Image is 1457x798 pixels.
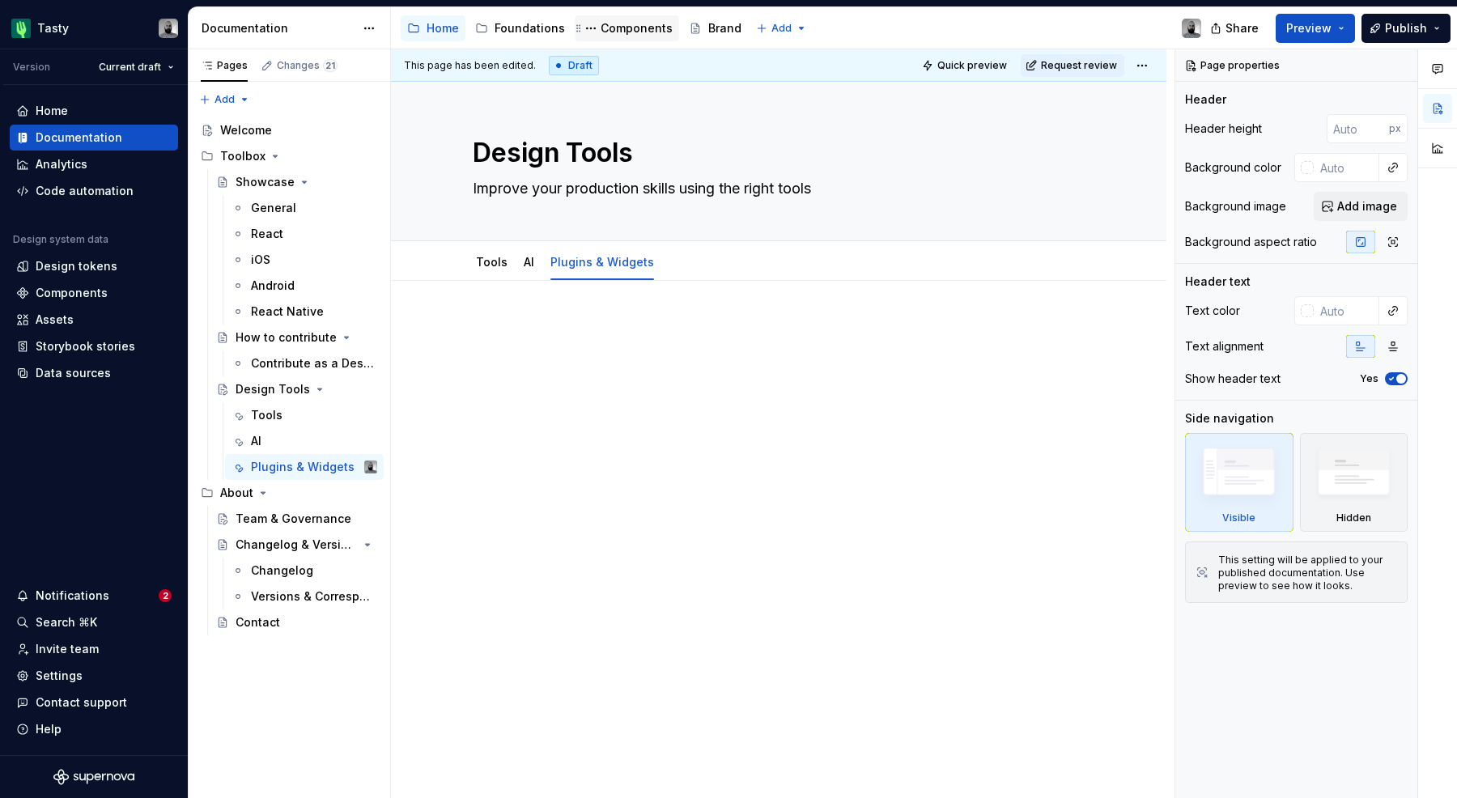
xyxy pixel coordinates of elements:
a: Components [10,280,178,306]
div: Plugins & Widgets [544,244,661,278]
a: Storybook stories [10,333,178,359]
span: Publish [1385,20,1427,36]
a: Home [10,98,178,124]
a: Welcome [194,117,384,143]
div: Welcome [220,122,272,138]
a: Plugins & Widgets [550,255,654,269]
div: AI [517,244,541,278]
span: 21 [323,59,338,72]
a: Design tokens [10,253,178,279]
div: Documentation [202,20,355,36]
a: Assets [10,307,178,333]
a: Changelog [225,558,384,584]
div: Showcase [236,174,295,190]
input: Auto [1314,296,1379,325]
div: Header height [1185,121,1262,137]
a: Analytics [10,151,178,177]
div: Contribute as a Designer [251,355,374,371]
button: Add image [1314,192,1408,221]
button: Search ⌘K [10,609,178,635]
div: Page tree [401,12,748,45]
a: React Native [225,299,384,325]
div: Notifications [36,588,109,604]
a: Tools [225,402,384,428]
span: Add [771,22,792,35]
div: Tools [469,244,514,278]
div: Changelog [251,562,313,579]
a: How to contribute [210,325,384,350]
a: Team & Governance [210,506,384,532]
div: Settings [36,668,83,684]
div: Analytics [36,156,87,172]
div: General [251,200,296,216]
a: Android [225,273,384,299]
div: Pages [201,59,248,72]
button: Contact support [10,690,178,715]
div: Brand [708,20,741,36]
div: Search ⌘K [36,614,97,630]
div: Background image [1185,198,1286,214]
div: Header text [1185,274,1251,290]
a: Home [401,15,465,41]
div: Design Tools [236,381,310,397]
div: Hidden [1336,511,1371,524]
a: AI [225,428,384,454]
div: How to contribute [236,329,337,346]
div: Hidden [1300,433,1408,532]
div: This setting will be applied to your published documentation. Use preview to see how it looks. [1218,554,1397,592]
div: Help [36,721,62,737]
p: px [1389,122,1401,135]
button: Publish [1361,14,1451,43]
div: Plugins & Widgets [251,459,355,475]
div: Background aspect ratio [1185,234,1317,250]
button: Current draft [91,56,181,79]
div: Assets [36,312,74,328]
a: Documentation [10,125,178,151]
a: Foundations [469,15,571,41]
button: Add [751,17,812,40]
div: About [194,480,384,506]
a: Contact [210,609,384,635]
div: AI [251,433,261,449]
a: iOS [225,247,384,273]
span: Request review [1041,59,1117,72]
a: AI [524,255,534,269]
label: Yes [1360,372,1378,385]
span: This page has been edited. [404,59,536,72]
textarea: Design Tools [469,134,1081,172]
a: Design Tools [210,376,384,402]
div: Visible [1222,511,1255,524]
div: Home [427,20,459,36]
button: TastyJulien Riveron [3,11,185,45]
div: Changelog & Versions [236,537,358,553]
img: Julien Riveron [1182,19,1201,38]
a: Code automation [10,178,178,204]
div: Text alignment [1185,338,1264,354]
button: Notifications2 [10,583,178,609]
div: Team & Governance [236,511,351,527]
a: Plugins & WidgetsJulien Riveron [225,454,384,480]
svg: Supernova Logo [53,769,134,785]
div: Components [36,285,108,301]
button: Quick preview [917,54,1014,77]
div: Version [13,61,50,74]
div: Background color [1185,159,1281,176]
div: Contact [236,614,280,630]
div: Storybook stories [36,338,135,354]
span: Add [215,93,235,106]
div: Draft [549,56,599,75]
div: Toolbox [194,143,384,169]
button: Add [194,88,255,111]
div: Components [601,20,673,36]
img: 5a785b6b-c473-494b-9ba3-bffaf73304c7.png [11,19,31,38]
img: Julien Riveron [159,19,178,38]
div: Text color [1185,303,1240,319]
a: Changelog & Versions [210,532,384,558]
a: React [225,221,384,247]
div: Invite team [36,641,99,657]
button: Share [1202,14,1269,43]
div: Home [36,103,68,119]
button: Preview [1276,14,1355,43]
div: Tasty [37,20,69,36]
